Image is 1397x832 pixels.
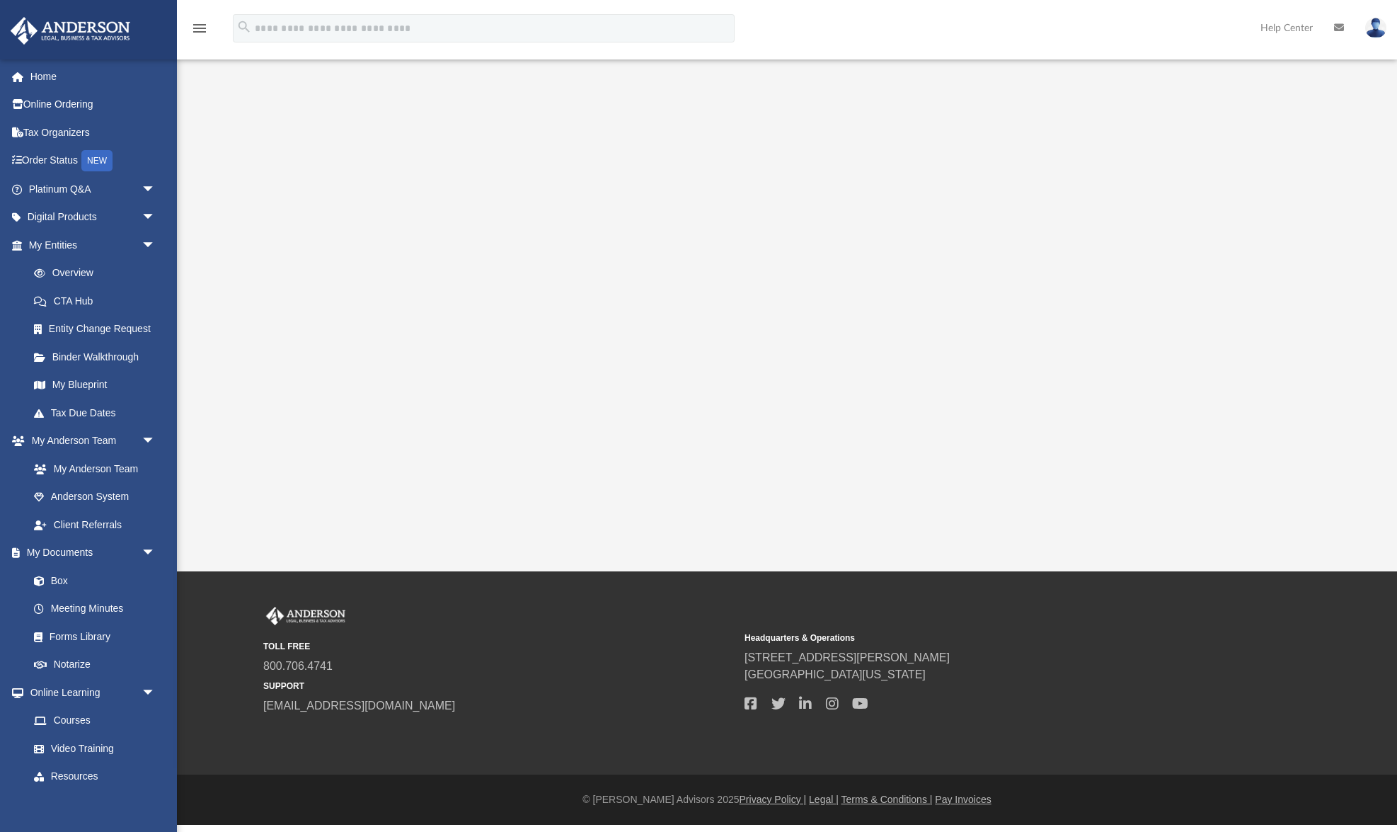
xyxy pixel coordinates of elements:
[20,371,170,399] a: My Blueprint
[20,259,177,287] a: Overview
[10,175,177,203] a: Platinum Q&Aarrow_drop_down
[745,632,1216,644] small: Headquarters & Operations
[841,794,933,805] a: Terms & Conditions |
[740,794,807,805] a: Privacy Policy |
[10,678,170,707] a: Online Learningarrow_drop_down
[10,231,177,259] a: My Entitiesarrow_drop_down
[142,203,170,232] span: arrow_drop_down
[177,792,1397,807] div: © [PERSON_NAME] Advisors 2025
[142,231,170,260] span: arrow_drop_down
[20,595,170,623] a: Meeting Minutes
[20,287,177,315] a: CTA Hub
[10,147,177,176] a: Order StatusNEW
[10,203,177,232] a: Digital Productsarrow_drop_down
[10,427,170,455] a: My Anderson Teamarrow_drop_down
[20,315,177,343] a: Entity Change Request
[142,539,170,568] span: arrow_drop_down
[10,539,170,567] a: My Documentsarrow_drop_down
[20,734,163,763] a: Video Training
[263,680,735,693] small: SUPPORT
[191,27,208,37] a: menu
[20,483,170,511] a: Anderson System
[745,651,950,663] a: [STREET_ADDRESS][PERSON_NAME]
[263,640,735,653] small: TOLL FREE
[263,607,348,625] img: Anderson Advisors Platinum Portal
[6,17,134,45] img: Anderson Advisors Platinum Portal
[745,668,926,680] a: [GEOGRAPHIC_DATA][US_STATE]
[236,19,252,35] i: search
[142,427,170,456] span: arrow_drop_down
[191,20,208,37] i: menu
[10,118,177,147] a: Tax Organizers
[20,651,170,679] a: Notarize
[10,91,177,119] a: Online Ordering
[263,700,455,712] a: [EMAIL_ADDRESS][DOMAIN_NAME]
[81,150,113,171] div: NEW
[10,62,177,91] a: Home
[20,511,170,539] a: Client Referrals
[20,622,163,651] a: Forms Library
[1365,18,1386,38] img: User Pic
[809,794,839,805] a: Legal |
[20,566,163,595] a: Box
[20,707,170,735] a: Courses
[20,343,177,371] a: Binder Walkthrough
[20,455,163,483] a: My Anderson Team
[20,763,170,791] a: Resources
[263,660,333,672] a: 800.706.4741
[20,399,177,427] a: Tax Due Dates
[142,175,170,204] span: arrow_drop_down
[935,794,991,805] a: Pay Invoices
[142,678,170,707] span: arrow_drop_down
